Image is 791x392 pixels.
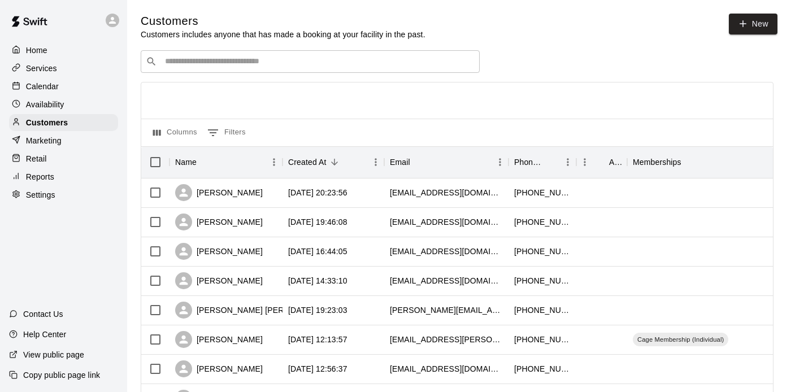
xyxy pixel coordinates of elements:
div: +17178171167 [514,363,571,374]
div: Search customers by name or email [141,50,480,73]
div: [PERSON_NAME] [PERSON_NAME] [175,302,331,319]
div: 1of5fishnhouse@gmail.com [390,363,503,374]
div: Phone Number [514,146,544,178]
p: Contact Us [23,308,63,320]
p: Services [26,63,57,74]
a: New [729,14,777,34]
div: jackson.bacher.26@gmail.com [390,304,503,316]
p: Availability [26,99,64,110]
div: +17174485663 [514,275,571,286]
div: [PERSON_NAME] [175,214,263,230]
div: [PERSON_NAME] [175,272,263,289]
a: Availability [9,96,118,113]
button: Sort [544,154,559,170]
button: Sort [681,154,697,170]
div: Name [175,146,197,178]
button: Show filters [205,124,249,142]
div: amilpj65@gmail.com [390,187,503,198]
div: tylerrhock@gmail.com [390,275,503,286]
button: Sort [410,154,426,170]
div: 2025-10-05 19:23:03 [288,304,347,316]
div: Email [390,146,410,178]
button: Menu [559,154,576,171]
div: Phone Number [508,146,576,178]
a: Home [9,42,118,59]
p: Reports [26,171,54,182]
div: Memberships [633,146,681,178]
button: Menu [367,154,384,171]
p: Copy public page link [23,369,100,381]
p: View public page [23,349,84,360]
div: Age [609,146,621,178]
button: Menu [576,154,593,171]
div: 2025-10-08 20:23:56 [288,187,347,198]
div: +17178817812 [514,304,571,316]
div: +17178582956 [514,216,571,228]
div: 2025-10-06 14:33:10 [288,275,347,286]
div: [PERSON_NAME] [175,360,263,377]
div: Name [169,146,282,178]
div: [PERSON_NAME] [175,184,263,201]
div: Created At [288,146,327,178]
div: 2025-10-07 16:44:05 [288,246,347,257]
a: Retail [9,150,118,167]
span: Cage Membership (Individual) [633,335,728,344]
a: Customers [9,114,118,131]
p: Customers includes anyone that has made a booking at your facility in the past. [141,29,425,40]
a: Services [9,60,118,77]
div: 2025-10-08 19:46:08 [288,216,347,228]
a: Calendar [9,78,118,95]
div: jdetter58@aim.com [390,216,503,228]
button: Select columns [150,124,200,142]
button: Sort [197,154,212,170]
p: Help Center [23,329,66,340]
div: [PERSON_NAME] [175,331,263,348]
p: Calendar [26,81,59,92]
div: [PERSON_NAME] [175,243,263,260]
div: +17174796122 [514,187,571,198]
div: Email [384,146,508,178]
a: Settings [9,186,118,203]
div: +17174763340 [514,246,571,257]
a: Reports [9,168,118,185]
button: Sort [327,154,342,170]
button: Sort [593,154,609,170]
div: 2025-10-04 12:56:37 [288,363,347,374]
a: Marketing [9,132,118,149]
button: Menu [266,154,282,171]
button: Menu [492,154,508,171]
p: Settings [26,189,55,201]
div: Created At [282,146,384,178]
div: Age [576,146,627,178]
p: Customers [26,117,68,128]
div: Cage Membership (Individual) [633,333,728,346]
div: mahawn87@gmail.com [390,246,503,257]
p: Marketing [26,135,62,146]
p: Retail [26,153,47,164]
h5: Customers [141,14,425,29]
div: +17179689670 [514,334,571,345]
div: 2025-10-05 12:13:57 [288,334,347,345]
div: jack.wimsett@gmail.com [390,334,503,345]
p: Home [26,45,47,56]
